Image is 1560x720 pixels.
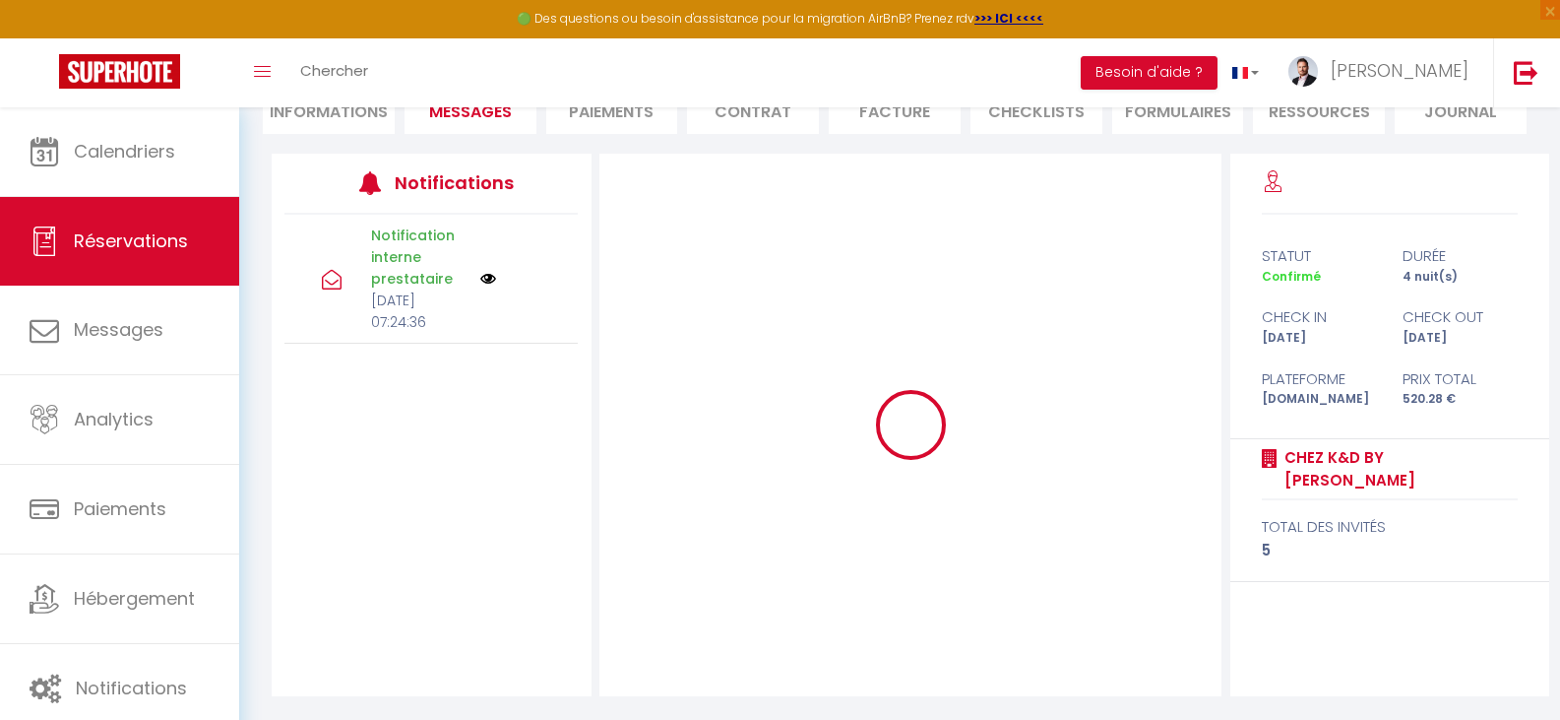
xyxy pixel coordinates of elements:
[1112,86,1244,134] li: FORMULAIRES
[74,586,195,611] span: Hébergement
[546,86,678,134] li: Paiements
[74,139,175,164] span: Calendriers
[371,225,468,290] p: Notification interne prestataire
[59,54,180,89] img: Super Booking
[1278,446,1518,492] a: Chez K&D by [PERSON_NAME]
[1081,56,1217,90] button: Besoin d'aide ?
[76,676,187,700] span: Notifications
[74,496,166,521] span: Paiements
[1249,244,1390,268] div: statut
[1390,367,1530,391] div: Prix total
[1249,390,1390,409] div: [DOMAIN_NAME]
[687,86,819,134] li: Contrat
[1390,244,1530,268] div: durée
[1390,329,1530,348] div: [DATE]
[263,86,395,134] li: Informations
[74,317,163,342] span: Messages
[1274,38,1493,107] a: ... [PERSON_NAME]
[1390,390,1530,409] div: 520.28 €
[1288,56,1318,87] img: ...
[395,161,517,205] h3: Notifications
[970,86,1102,134] li: CHECKLISTS
[74,229,188,253] span: Réservations
[1253,86,1385,134] li: Ressources
[1249,305,1390,329] div: check in
[1262,268,1321,285] span: Confirmé
[1390,268,1530,287] div: 4 nuit(s)
[1249,329,1390,348] div: [DATE]
[300,60,368,81] span: Chercher
[429,100,512,123] span: Messages
[1395,86,1527,134] li: Journal
[1262,515,1518,539] div: total des invités
[1390,305,1530,329] div: check out
[480,271,496,287] img: NO IMAGE
[1262,539,1518,562] div: 5
[829,86,961,134] li: Facture
[1249,367,1390,391] div: Plateforme
[1514,60,1538,85] img: logout
[974,10,1043,27] a: >>> ICI <<<<
[1331,58,1468,83] span: [PERSON_NAME]
[371,290,468,333] p: [DATE] 07:24:36
[74,407,154,431] span: Analytics
[285,38,383,107] a: Chercher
